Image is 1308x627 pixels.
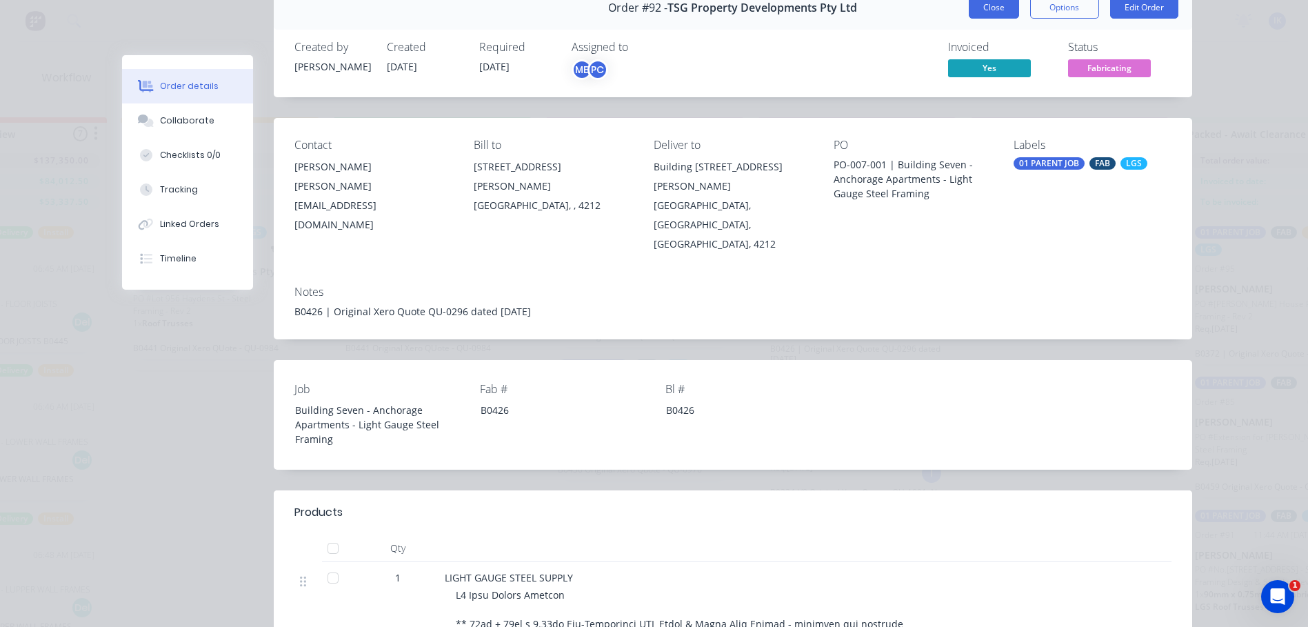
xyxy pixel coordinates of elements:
[284,400,456,449] div: Building Seven - Anchorage Apartments - Light Gauge Steel Framing
[122,241,253,276] button: Timeline
[387,60,417,73] span: [DATE]
[470,400,642,420] div: B0426
[294,157,452,177] div: [PERSON_NAME]
[160,252,197,265] div: Timeline
[1261,580,1294,613] iframe: Intercom live chat
[474,157,632,196] div: [STREET_ADDRESS][PERSON_NAME]
[1068,59,1151,80] button: Fabricating
[654,196,812,254] div: [GEOGRAPHIC_DATA], [GEOGRAPHIC_DATA], [GEOGRAPHIC_DATA], 4212
[160,80,219,92] div: Order details
[122,69,253,103] button: Order details
[122,138,253,172] button: Checklists 0/0
[445,571,573,584] span: LIGHT GAUGE STEEL SUPPLY
[1014,139,1171,152] div: Labels
[948,59,1031,77] span: Yes
[474,157,632,215] div: [STREET_ADDRESS][PERSON_NAME][GEOGRAPHIC_DATA], , 4212
[122,207,253,241] button: Linked Orders
[480,381,652,397] label: Fab #
[1068,41,1171,54] div: Status
[654,157,812,196] div: Building [STREET_ADDRESS][PERSON_NAME]
[654,157,812,254] div: Building [STREET_ADDRESS][PERSON_NAME][GEOGRAPHIC_DATA], [GEOGRAPHIC_DATA], [GEOGRAPHIC_DATA], 4212
[654,139,812,152] div: Deliver to
[608,1,667,14] span: Order #92 -
[665,381,838,397] label: Bl #
[474,139,632,152] div: Bill to
[572,41,710,54] div: Assigned to
[834,139,992,152] div: PO
[294,304,1171,319] div: B0426 | Original Xero Quote QU-0296 dated [DATE]
[1014,157,1085,170] div: 01 PARENT JOB
[572,59,592,80] div: ME
[294,381,467,397] label: Job
[122,103,253,138] button: Collaborate
[479,41,555,54] div: Required
[948,41,1052,54] div: Invoiced
[160,149,221,161] div: Checklists 0/0
[587,59,608,80] div: PC
[655,400,827,420] div: B0426
[294,139,452,152] div: Contact
[294,177,452,235] div: [PERSON_NAME][EMAIL_ADDRESS][DOMAIN_NAME]
[479,60,510,73] span: [DATE]
[294,59,370,74] div: [PERSON_NAME]
[160,183,198,196] div: Tracking
[356,535,439,562] div: Qty
[667,1,857,14] span: TSG Property Developments Pty Ltd
[294,286,1171,299] div: Notes
[395,570,401,585] span: 1
[387,41,463,54] div: Created
[294,504,343,521] div: Products
[294,157,452,235] div: [PERSON_NAME][PERSON_NAME][EMAIL_ADDRESS][DOMAIN_NAME]
[1120,157,1147,170] div: LGS
[160,218,219,230] div: Linked Orders
[160,115,214,127] div: Collaborate
[1068,59,1151,77] span: Fabricating
[572,59,608,80] button: MEPC
[294,41,370,54] div: Created by
[122,172,253,207] button: Tracking
[1289,580,1300,591] span: 1
[1089,157,1116,170] div: FAB
[834,157,992,201] div: PO-007-001 | Building Seven - Anchorage Apartments - Light Gauge Steel Framing
[474,196,632,215] div: [GEOGRAPHIC_DATA], , 4212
